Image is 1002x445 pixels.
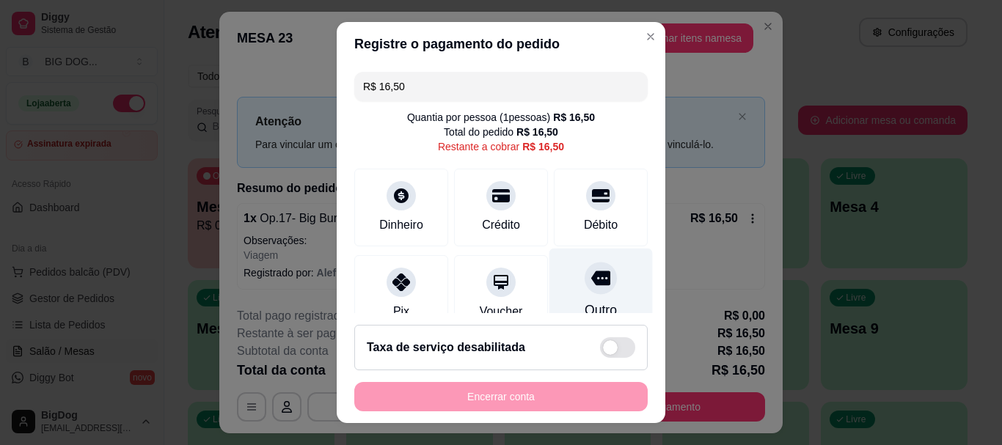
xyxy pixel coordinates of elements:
div: Outro [585,301,617,320]
div: Débito [584,216,618,234]
button: Close [639,25,662,48]
div: R$ 16,50 [522,139,564,154]
div: Voucher [480,303,523,320]
div: Crédito [482,216,520,234]
div: Total do pedido [444,125,558,139]
div: R$ 16,50 [516,125,558,139]
div: Quantia por pessoa ( 1 pessoas) [407,110,595,125]
input: Ex.: hambúrguer de cordeiro [363,72,639,101]
div: Restante a cobrar [438,139,564,154]
div: R$ 16,50 [553,110,595,125]
h2: Taxa de serviço desabilitada [367,339,525,356]
div: Dinheiro [379,216,423,234]
header: Registre o pagamento do pedido [337,22,665,66]
div: Pix [393,303,409,320]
